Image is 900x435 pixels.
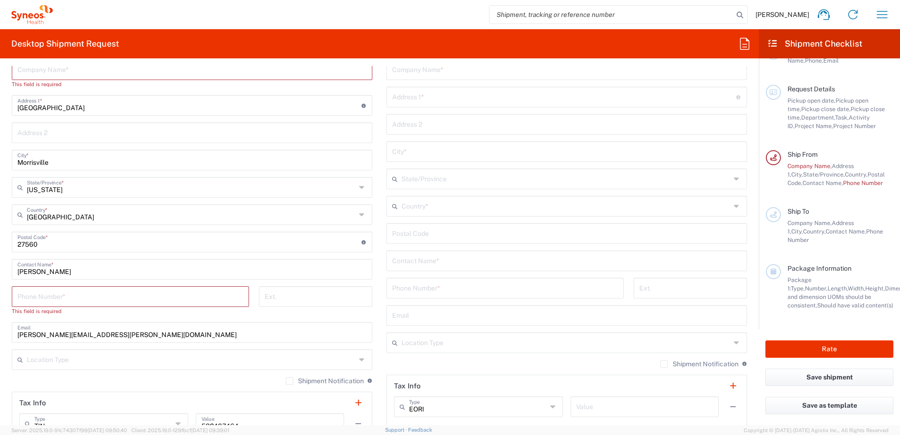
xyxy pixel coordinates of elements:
span: Contact Name, [826,228,866,235]
button: Rate [765,340,893,358]
span: State/Province, [803,171,845,178]
input: Shipment, tracking or reference number [490,6,733,24]
h2: Shipment Checklist [767,38,862,49]
span: Package 1: [787,276,812,292]
span: Phone Number [843,179,883,186]
span: Task, [835,114,849,121]
span: Server: 2025.19.0-91c74307f99 [11,427,127,433]
span: Country, [845,171,868,178]
span: Contact Name, [803,179,843,186]
label: Shipment Notification [286,377,364,385]
a: Feedback [408,427,432,433]
span: Client: 2025.19.0-129fbcf [131,427,229,433]
span: Should have valid content(s) [817,302,893,309]
span: Number, [805,285,828,292]
span: Package Information [787,265,852,272]
div: This field is required [12,307,249,315]
a: Support [385,427,409,433]
span: [DATE] 09:50:40 [88,427,127,433]
span: City, [791,171,803,178]
span: City, [791,228,803,235]
span: Type, [791,285,805,292]
span: [PERSON_NAME] [755,10,809,19]
span: Company Name, [787,162,832,169]
button: Save as template [765,397,893,414]
span: Pickup open date, [787,97,836,104]
span: Email [823,57,839,64]
span: Ship From [787,151,818,158]
span: Height, [865,285,885,292]
label: Shipment Notification [660,360,739,368]
span: Copyright © [DATE]-[DATE] Agistix Inc., All Rights Reserved [744,426,889,435]
span: Company Name, [787,219,832,226]
h2: Tax Info [394,381,421,391]
span: Length, [828,285,848,292]
span: Pickup close date, [801,105,851,113]
span: [DATE] 09:39:01 [191,427,229,433]
div: This field is required [12,80,372,89]
span: Country, [803,228,826,235]
span: Phone, [805,57,823,64]
span: Project Name, [795,122,833,129]
span: Name, [787,57,805,64]
h2: Desktop Shipment Request [11,38,119,49]
span: Ship To [787,208,809,215]
h2: Tax Info [19,398,46,408]
span: Request Details [787,85,835,93]
span: Project Number [833,122,876,129]
span: Department, [801,114,835,121]
button: Save shipment [765,369,893,386]
span: Width, [848,285,865,292]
